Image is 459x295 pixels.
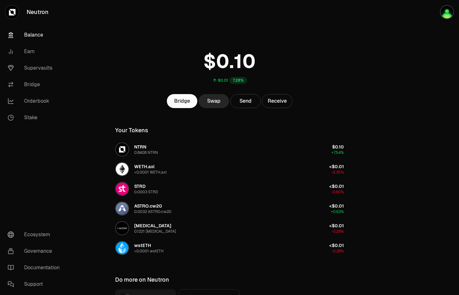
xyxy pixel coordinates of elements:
div: 0.1221 [MEDICAL_DATA] [134,229,176,234]
div: 0.0003 STRD [134,189,158,195]
span: -0.28% [331,249,344,254]
span: -0.29% [331,229,344,234]
div: 7.28% [229,77,247,84]
div: 0.8408 NTRN [134,150,158,155]
img: STRD Logo [116,182,128,195]
img: WETH.axl Logo [116,163,128,175]
button: NTRN LogoNTRN0.8408 NTRN$0.10+7.54% [111,140,348,159]
a: Bridge [3,76,69,93]
img: Neutron-Mars-Metamask Acc1 [441,6,453,18]
button: STRD LogoSTRD0.0003 STRD<$0.01-0.60% [111,179,348,198]
a: Governance [3,243,69,259]
a: Ecosystem [3,226,69,243]
span: <$0.01 [329,223,344,229]
img: ASTRO.cw20 Logo [116,202,128,215]
span: +7.54% [331,150,344,155]
span: -0.35% [331,170,344,175]
span: <$0.01 [329,164,344,169]
button: AUTISM Logo[MEDICAL_DATA]0.1221 [MEDICAL_DATA]<$0.01-0.29% [111,219,348,238]
a: Bridge [167,94,197,108]
button: wstETH LogowstETH<0.0001 wstETH<$0.01-0.28% [111,238,348,257]
a: Supervaults [3,60,69,76]
span: wstETH [134,243,151,248]
span: ASTRO.cw20 [134,203,162,209]
img: wstETH Logo [116,242,128,254]
span: NTRN [134,144,146,150]
span: STRD [134,183,146,189]
img: AUTISM Logo [116,222,128,235]
div: Your Tokens [115,126,148,135]
span: [MEDICAL_DATA] [134,223,171,229]
span: <$0.01 [329,203,344,209]
a: Orderbook [3,93,69,109]
div: <0.0001 wstETH [134,249,164,254]
span: -0.60% [331,189,344,195]
span: WETH.axl [134,164,154,169]
span: $0.10 [332,144,344,150]
a: Balance [3,27,69,43]
a: Support [3,276,69,292]
a: Earn [3,43,69,60]
span: <$0.01 [329,243,344,248]
span: +0.63% [331,209,344,214]
a: Swap [199,94,229,108]
div: $0.01 [218,78,228,83]
div: 0.0032 ASTRO.cw20 [134,209,171,214]
img: NTRN Logo [116,143,128,156]
button: Receive [262,94,292,108]
span: <$0.01 [329,183,344,189]
a: Stake [3,109,69,126]
button: ASTRO.cw20 LogoASTRO.cw200.0032 ASTRO.cw20<$0.01+0.63% [111,199,348,218]
div: Do more on Neutron [115,275,169,284]
button: WETH.axl LogoWETH.axl<0.0001 WETH.axl<$0.01-0.35% [111,160,348,179]
a: Documentation [3,259,69,276]
div: <0.0001 WETH.axl [134,170,167,175]
button: Send [230,94,261,108]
